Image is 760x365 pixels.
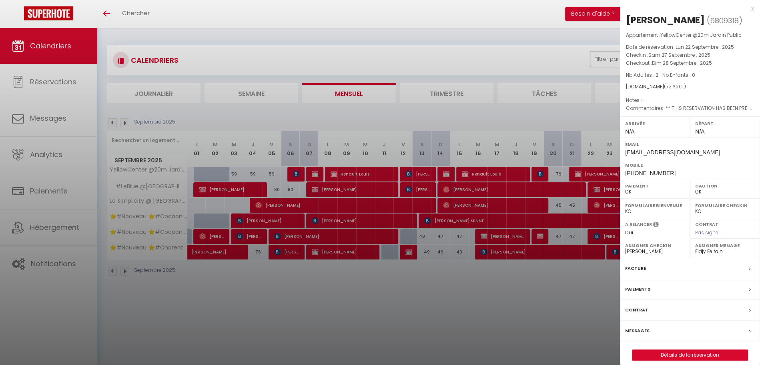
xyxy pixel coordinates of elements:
[626,31,754,39] p: Appartement :
[625,264,646,273] label: Facture
[695,128,704,135] span: N/A
[695,182,755,190] label: Caution
[676,44,734,50] span: Lun 22 Septembre . 2025
[626,59,754,67] p: Checkout :
[625,327,650,335] label: Messages
[626,72,695,78] span: Nb Adultes : 2 -
[642,97,645,104] span: -
[626,51,754,59] p: Checkin :
[625,170,676,176] span: [PHONE_NUMBER]
[653,221,659,230] i: Sélectionner OUI si vous souhaiter envoyer les séquences de messages post-checkout
[664,83,686,90] span: ( € )
[695,221,718,226] label: Contrat
[632,350,748,360] a: Détails de la réservation
[710,16,739,26] span: 6809318
[625,161,755,169] label: Mobile
[626,104,754,112] p: Commentaires :
[625,149,720,156] span: [EMAIL_ADDRESS][DOMAIN_NAME]
[625,221,652,228] label: A relancer
[666,83,679,90] span: 72.62
[626,14,705,26] div: [PERSON_NAME]
[625,306,648,314] label: Contrat
[662,72,695,78] span: Nb Enfants : 0
[695,120,755,128] label: Départ
[625,241,685,249] label: Assigner Checkin
[695,229,718,236] span: Pas signé
[620,4,754,14] div: x
[648,52,710,58] span: Sam 27 Septembre . 2025
[626,83,754,91] div: [DOMAIN_NAME]
[626,43,754,51] p: Date de réservation :
[625,182,685,190] label: Paiement
[695,241,755,249] label: Assigner Menage
[652,60,712,66] span: Dim 28 Septembre . 2025
[625,120,685,128] label: Arrivée
[625,128,634,135] span: N/A
[625,201,685,209] label: Formulaire Bienvenue
[625,285,650,293] label: Paiements
[707,15,742,26] span: ( )
[660,32,742,38] span: YellowCenter @20m Jardin Public
[626,96,754,104] p: Notes :
[695,201,755,209] label: Formulaire Checkin
[625,140,755,148] label: Email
